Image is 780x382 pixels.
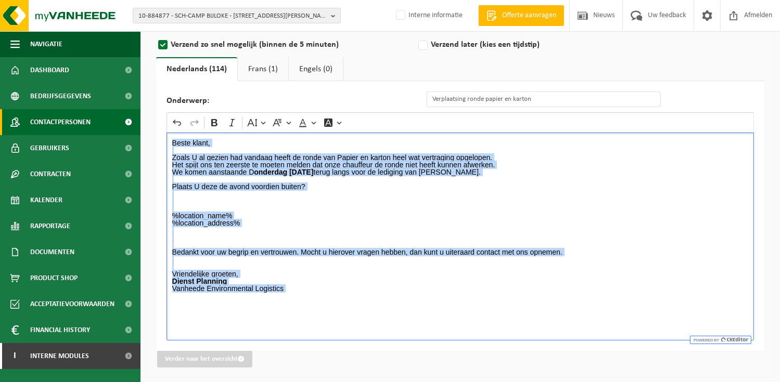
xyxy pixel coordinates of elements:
[156,37,416,52] label: Verzend zo snel mogelijk (binnen de 5 minuten)
[167,97,427,107] label: Onderwerp:
[172,168,749,176] p: We komen aanstaande D terug langs voor de lediging van [PERSON_NAME].
[427,91,661,107] input: Geef hier het onderwerp van de e-mail in.
[172,183,749,190] p: Plaats U deze de avond voordien buiten?
[30,109,91,135] span: Contactpersonen
[30,135,69,161] span: Gebruikers
[167,113,753,133] div: Editor toolbar
[30,57,69,83] span: Dashboard
[693,338,719,343] span: Powered by
[238,57,288,81] a: Frans (1)
[30,239,74,265] span: Documenten
[157,351,252,367] button: Verder naar het overzicht
[138,8,327,24] span: 10-884877 - SCH-CAMP BIJLOKE - [STREET_ADDRESS][PERSON_NAME]
[30,187,62,213] span: Kalender
[156,57,237,81] a: Nederlands (114)
[10,343,20,369] span: I
[30,291,114,317] span: Acceptatievoorwaarden
[172,248,749,256] p: Bedankt voor uw begrip en vertrouwen. Mocht u hierover vragen hebben, dan kunt u uiteraard contac...
[30,343,89,369] span: Interne modules
[172,139,749,147] p: Beste klant,
[172,154,749,161] p: Zoals U al gezien had vandaag heeft de ronde van Papier en karton heel wat vertraging opgelopen.
[172,270,749,299] p: Vriendelijke groeten, Vanheede Environmental Logistics
[500,10,559,21] span: Offerte aanvragen
[30,265,78,291] span: Product Shop
[416,37,676,52] label: Verzend later (kies een tijdstip)
[30,213,70,239] span: Rapportage
[289,57,343,81] a: Engels (0)
[172,277,227,285] strong: Dienst Planning
[30,317,90,343] span: Financial History
[254,168,313,176] strong: onderdag [DATE]
[30,31,62,57] span: Navigatie
[167,133,754,340] div: Rich Text Editor. Editing area: main. Press Alt+0 for help.
[478,5,564,26] a: Offerte aanvragen
[30,161,71,187] span: Contracten
[394,8,463,23] label: Interne informatie
[172,161,749,168] p: Het spijt ons ten zeerste te moeten melden dat onze chauffeur de ronde niet heeft kunnen afwerken.
[133,8,341,23] button: 10-884877 - SCH-CAMP BIJLOKE - [STREET_ADDRESS][PERSON_NAME]
[172,212,749,234] p: %location_name% %location_address%
[30,83,91,109] span: Bedrijfsgegevens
